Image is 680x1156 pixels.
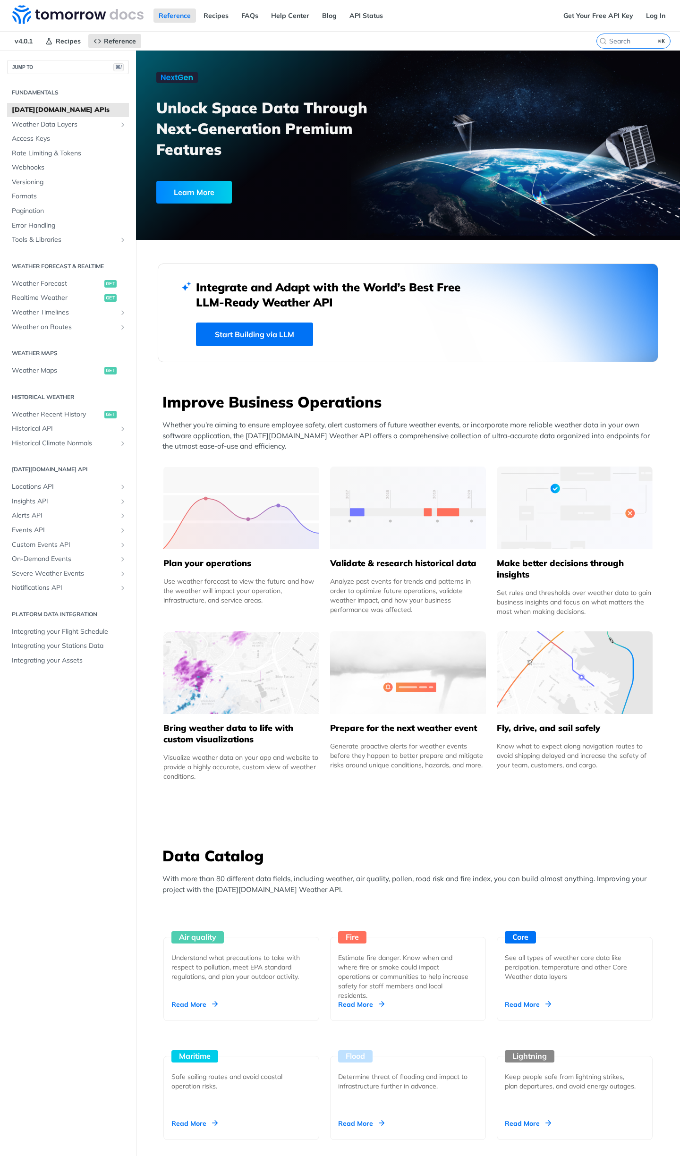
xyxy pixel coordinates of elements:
[104,294,117,302] span: get
[7,118,129,132] a: Weather Data LayersShow subpages for Weather Data Layers
[7,277,129,291] a: Weather Forecastget
[156,97,418,160] h3: Unlock Space Data Through Next-Generation Premium Features
[119,440,127,447] button: Show subpages for Historical Climate Normals
[12,163,127,172] span: Webhooks
[7,320,129,334] a: Weather on RoutesShow subpages for Weather on Routes
[7,60,129,74] button: JUMP TO⌘/
[7,552,129,566] a: On-Demand EventsShow subpages for On-Demand Events
[88,34,141,48] a: Reference
[7,189,129,204] a: Formats
[12,293,102,303] span: Realtime Weather
[119,541,127,549] button: Show subpages for Custom Events API
[119,555,127,563] button: Show subpages for On-Demand Events
[7,88,129,97] h2: Fundamentals
[7,422,129,436] a: Historical APIShow subpages for Historical API
[104,411,117,418] span: get
[12,5,144,24] img: Tomorrow.io Weather API Docs
[12,583,117,593] span: Notifications API
[119,236,127,244] button: Show subpages for Tools & Libraries
[7,509,129,523] a: Alerts APIShow subpages for Alerts API
[7,610,129,619] h2: Platform DATA integration
[119,483,127,491] button: Show subpages for Locations API
[338,1072,470,1091] div: Determine threat of flooding and impact to infrastructure further in advance.
[156,72,198,83] img: NextGen
[12,178,127,187] span: Versioning
[12,134,127,144] span: Access Keys
[12,149,127,158] span: Rate Limiting & Tokens
[12,424,117,433] span: Historical API
[119,425,127,433] button: Show subpages for Historical API
[330,467,486,549] img: 13d7ca0-group-496-2.svg
[7,306,129,320] a: Weather TimelinesShow subpages for Weather Timelines
[12,206,127,216] span: Pagination
[160,1021,323,1140] a: Maritime Safe sailing routes and avoid coastal operation risks. Read More
[338,1050,373,1062] div: Flood
[497,631,653,714] img: 994b3d6-mask-group-32x.svg
[493,902,656,1021] a: Core See all types of weather core data like percipation, temperature and other Core Weather data...
[12,482,117,492] span: Locations API
[338,931,366,943] div: Fire
[7,625,129,639] a: Integrating your Flight Schedule
[317,8,342,23] a: Blog
[9,34,38,48] span: v4.0.1
[196,323,313,346] a: Start Building via LLM
[153,8,196,23] a: Reference
[12,656,127,665] span: Integrating your Assets
[505,1119,551,1128] div: Read More
[7,465,129,474] h2: [DATE][DOMAIN_NAME] API
[12,526,117,535] span: Events API
[12,323,117,332] span: Weather on Routes
[104,280,117,288] span: get
[12,410,102,419] span: Weather Recent History
[330,631,486,714] img: 2c0a313-group-496-12x.svg
[493,1021,656,1140] a: Lightning Keep people safe from lightning strikes, plan departures, and avoid energy outages. Rea...
[171,1072,304,1091] div: Safe sailing routes and avoid coastal operation risks.
[162,845,658,866] h3: Data Catalog
[171,1000,218,1009] div: Read More
[497,558,653,580] h5: Make better decisions through insights
[330,722,486,734] h5: Prepare for the next weather event
[338,1119,384,1128] div: Read More
[7,233,129,247] a: Tools & LibrariesShow subpages for Tools & Libraries
[12,366,102,375] span: Weather Maps
[40,34,86,48] a: Recipes
[119,498,127,505] button: Show subpages for Insights API
[119,121,127,128] button: Show subpages for Weather Data Layers
[7,219,129,233] a: Error Handling
[163,467,319,549] img: 39565e8-group-4962x.svg
[505,953,637,981] div: See all types of weather core data like percipation, temperature and other Core Weather data layers
[7,567,129,581] a: Severe Weather EventsShow subpages for Severe Weather Events
[505,1000,551,1009] div: Read More
[12,641,127,651] span: Integrating your Stations Data
[104,367,117,374] span: get
[7,146,129,161] a: Rate Limiting & Tokens
[12,105,127,115] span: [DATE][DOMAIN_NAME] APIs
[119,570,127,578] button: Show subpages for Severe Weather Events
[160,902,323,1021] a: Air quality Understand what precautions to take with respect to pollution, meet EPA standard regu...
[7,204,129,218] a: Pagination
[236,8,263,23] a: FAQs
[656,36,668,46] kbd: ⌘K
[12,511,117,520] span: Alerts API
[113,63,124,71] span: ⌘/
[7,494,129,509] a: Insights APIShow subpages for Insights API
[338,1000,384,1009] div: Read More
[162,391,658,412] h3: Improve Business Operations
[12,221,127,230] span: Error Handling
[7,161,129,175] a: Webhooks
[171,953,304,981] div: Understand what precautions to take with respect to pollution, meet EPA standard regulations, and...
[12,554,117,564] span: On-Demand Events
[119,527,127,534] button: Show subpages for Events API
[7,654,129,668] a: Integrating your Assets
[7,523,129,537] a: Events APIShow subpages for Events API
[119,309,127,316] button: Show subpages for Weather Timelines
[104,37,136,45] span: Reference
[7,538,129,552] a: Custom Events APIShow subpages for Custom Events API
[497,467,653,549] img: a22d113-group-496-32x.svg
[330,558,486,569] h5: Validate & research historical data
[56,37,81,45] span: Recipes
[7,349,129,357] h2: Weather Maps
[7,393,129,401] h2: Historical Weather
[12,439,117,448] span: Historical Climate Normals
[171,1119,218,1128] div: Read More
